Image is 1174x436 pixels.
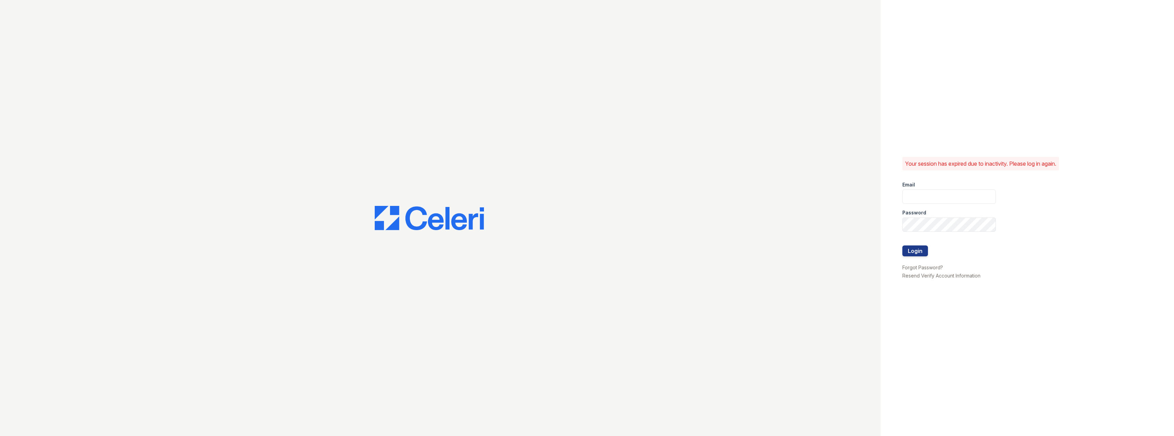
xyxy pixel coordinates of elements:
label: Email [902,181,915,188]
img: CE_Logo_Blue-a8612792a0a2168367f1c8372b55b34899dd931a85d93a1a3d3e32e68fde9ad4.png [375,206,484,230]
button: Login [902,245,928,256]
a: Resend Verify Account Information [902,273,980,279]
a: Forgot Password? [902,265,943,270]
p: Your session has expired due to inactivity. Please log in again. [905,160,1056,168]
label: Password [902,209,926,216]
